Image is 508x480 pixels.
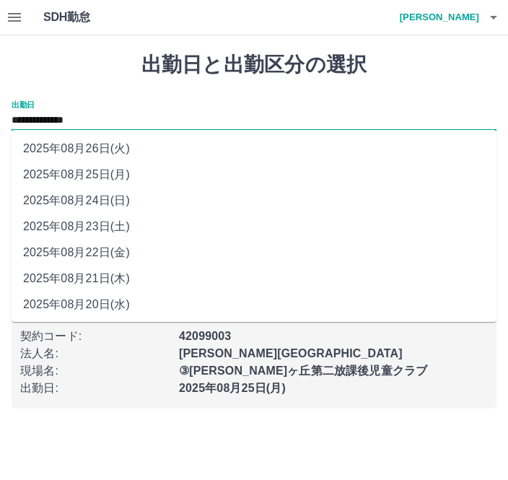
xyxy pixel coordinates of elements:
[12,266,496,292] li: 2025年08月21日(木)
[20,345,170,362] p: 法人名 :
[179,382,286,394] b: 2025年08月25日(月)
[20,328,170,345] p: 契約コード :
[20,362,170,380] p: 現場名 :
[12,188,496,214] li: 2025年08月24日(日)
[20,380,170,397] p: 出勤日 :
[12,53,496,77] h1: 出勤日と出勤区分の選択
[12,240,496,266] li: 2025年08月22日(金)
[179,347,403,359] b: [PERSON_NAME][GEOGRAPHIC_DATA]
[179,330,231,342] b: 42099003
[12,136,496,162] li: 2025年08月26日(火)
[179,365,427,377] b: ③[PERSON_NAME]ヶ丘第二放課後児童クラブ
[12,99,35,110] label: 出勤日
[12,162,496,188] li: 2025年08月25日(月)
[12,214,496,240] li: 2025年08月23日(土)
[12,318,496,344] li: 2025年08月19日(火)
[12,292,496,318] li: 2025年08月20日(水)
